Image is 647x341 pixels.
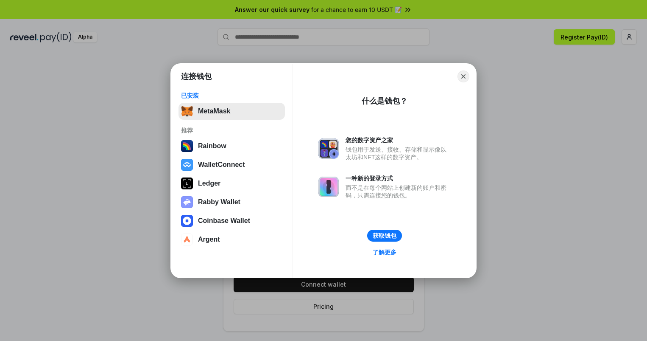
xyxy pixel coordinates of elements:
div: Rainbow [198,142,226,150]
img: svg+xml,%3Csvg%20fill%3D%22none%22%20height%3D%2233%22%20viewBox%3D%220%200%2035%2033%22%20width%... [181,105,193,117]
div: 钱包用于发送、接收、存储和显示像以太坊和NFT这样的数字资产。 [346,146,451,161]
div: Coinbase Wallet [198,217,250,225]
h1: 连接钱包 [181,71,212,82]
div: WalletConnect [198,161,245,169]
div: Rabby Wallet [198,198,240,206]
div: Argent [198,236,220,243]
div: 您的数字资产之家 [346,136,451,144]
img: svg+xml,%3Csvg%20width%3D%2228%22%20height%3D%2228%22%20viewBox%3D%220%200%2028%2028%22%20fill%3D... [181,234,193,245]
div: 什么是钱包？ [362,96,407,106]
div: 一种新的登录方式 [346,175,451,182]
button: Coinbase Wallet [178,212,285,229]
button: Rainbow [178,138,285,155]
button: Close [457,70,469,82]
div: 推荐 [181,127,282,134]
a: 了解更多 [368,247,402,258]
img: svg+xml,%3Csvg%20width%3D%2228%22%20height%3D%2228%22%20viewBox%3D%220%200%2028%2028%22%20fill%3D... [181,159,193,171]
button: MetaMask [178,103,285,120]
button: Ledger [178,175,285,192]
img: svg+xml,%3Csvg%20width%3D%2228%22%20height%3D%2228%22%20viewBox%3D%220%200%2028%2028%22%20fill%3D... [181,215,193,227]
div: MetaMask [198,107,230,115]
div: 了解更多 [373,248,396,256]
img: svg+xml,%3Csvg%20xmlns%3D%22http%3A%2F%2Fwww.w3.org%2F2000%2Fsvg%22%20fill%3D%22none%22%20viewBox... [318,138,339,159]
button: Argent [178,231,285,248]
div: 而不是在每个网站上创建新的账户和密码，只需连接您的钱包。 [346,184,451,199]
button: WalletConnect [178,156,285,173]
button: 获取钱包 [367,230,402,242]
img: svg+xml,%3Csvg%20xmlns%3D%22http%3A%2F%2Fwww.w3.org%2F2000%2Fsvg%22%20width%3D%2228%22%20height%3... [181,178,193,189]
img: svg+xml,%3Csvg%20xmlns%3D%22http%3A%2F%2Fwww.w3.org%2F2000%2Fsvg%22%20fill%3D%22none%22%20viewBox... [318,177,339,197]
img: svg+xml,%3Csvg%20xmlns%3D%22http%3A%2F%2Fwww.w3.org%2F2000%2Fsvg%22%20fill%3D%22none%22%20viewBox... [181,196,193,208]
div: 已安装 [181,92,282,99]
div: Ledger [198,180,220,187]
div: 获取钱包 [373,232,396,240]
button: Rabby Wallet [178,194,285,211]
img: svg+xml,%3Csvg%20width%3D%22120%22%20height%3D%22120%22%20viewBox%3D%220%200%20120%20120%22%20fil... [181,140,193,152]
